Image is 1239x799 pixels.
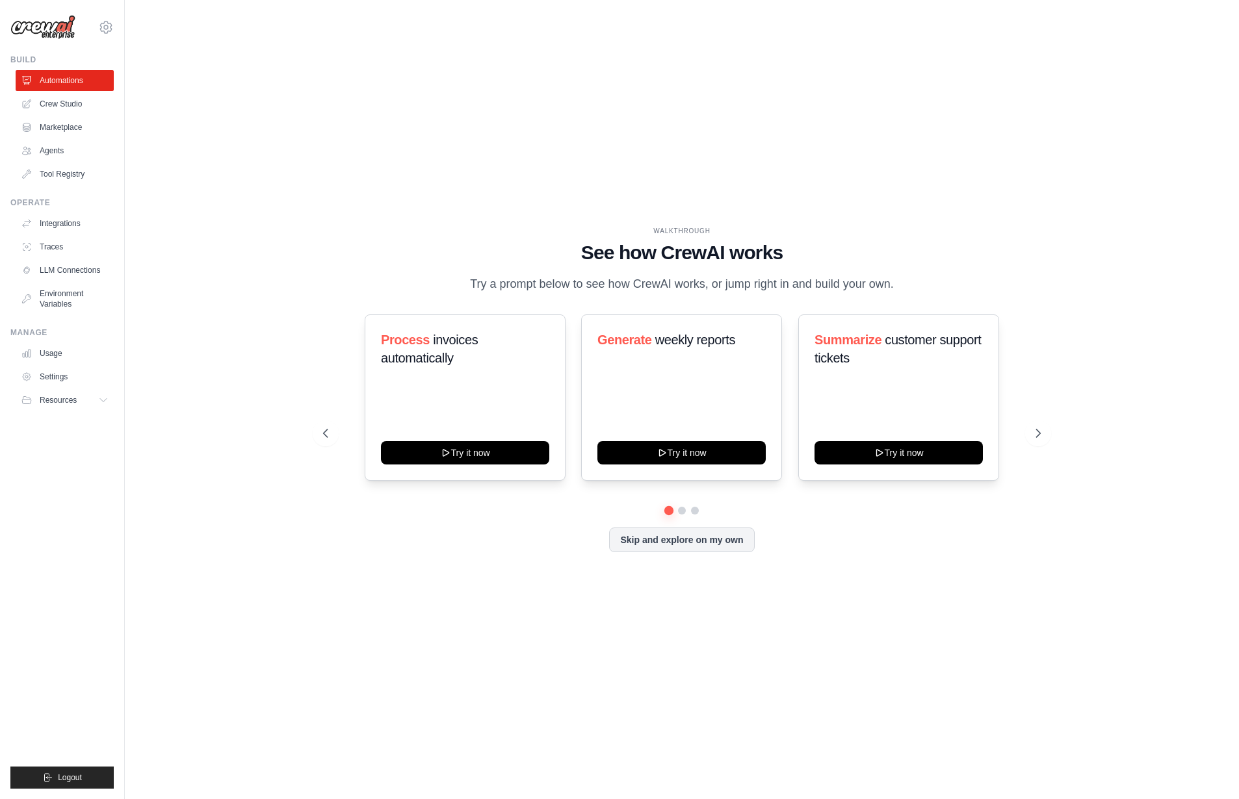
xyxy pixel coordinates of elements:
span: Logout [58,772,82,783]
span: weekly reports [655,333,735,347]
button: Try it now [815,441,983,464]
span: Summarize [815,333,881,347]
div: WALKTHROUGH [323,226,1041,236]
a: Usage [16,343,114,364]
span: customer support tickets [815,333,981,365]
span: Resources [40,395,77,405]
span: Generate [597,333,652,347]
a: Crew Studio [16,94,114,114]
button: Skip and explore on my own [609,527,754,552]
a: Tool Registry [16,164,114,184]
button: Resources [16,390,114,411]
a: Integrations [16,213,114,234]
a: Agents [16,140,114,161]
a: Automations [16,70,114,91]
a: Environment Variables [16,283,114,314]
button: Try it now [597,441,766,464]
p: Try a prompt below to see how CrewAI works, or jump right in and build your own. [463,275,900,294]
span: Process [381,333,430,347]
div: Operate [10,197,114,208]
a: Traces [16,236,114,257]
button: Try it now [381,441,549,464]
img: Logo [10,15,75,40]
a: LLM Connections [16,260,114,281]
a: Settings [16,366,114,387]
h1: See how CrewAI works [323,241,1041,264]
button: Logout [10,767,114,789]
div: Build [10,55,114,65]
a: Marketplace [16,117,114,138]
div: Manage [10,327,114,338]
